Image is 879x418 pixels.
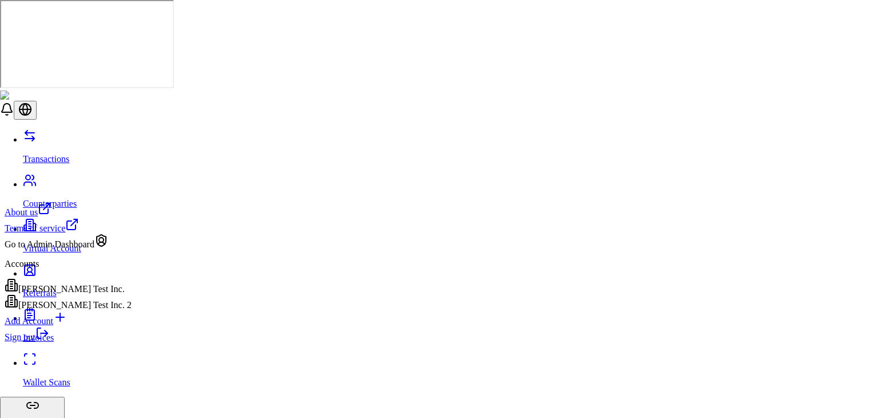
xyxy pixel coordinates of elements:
[5,218,132,234] a: Terms of service
[5,202,132,218] a: About us
[5,259,132,269] p: Accounts
[5,234,132,250] div: Go to Admin Dashboard
[5,332,49,342] a: Sign out
[5,278,132,294] div: [PERSON_NAME] Test Inc.
[5,310,132,326] a: Add Account
[5,294,132,310] div: [PERSON_NAME] Test Inc. 2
